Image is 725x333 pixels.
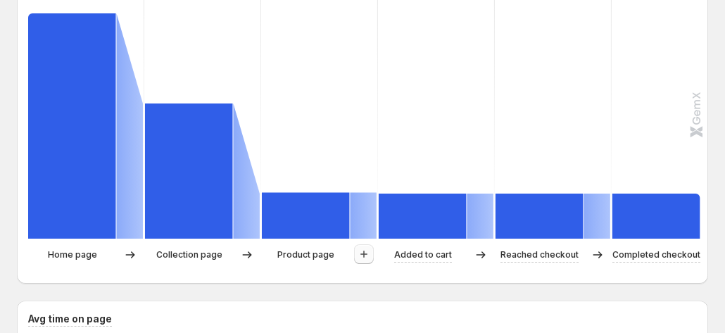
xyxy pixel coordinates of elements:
[277,248,334,262] p: Product page
[262,193,349,239] path: Product page-5,914,205c4,089ae7b: 1
[500,248,579,262] p: Reached checkout
[48,248,97,262] p: Home page
[612,248,700,262] p: Completed checkout
[394,248,452,262] p: Added to cart
[145,103,232,239] path: Collection page-f2bed1e43ff6e48c: 3
[28,312,112,326] h3: Avg time on page
[612,194,700,239] path: Completed checkout: 1
[156,248,222,262] p: Collection page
